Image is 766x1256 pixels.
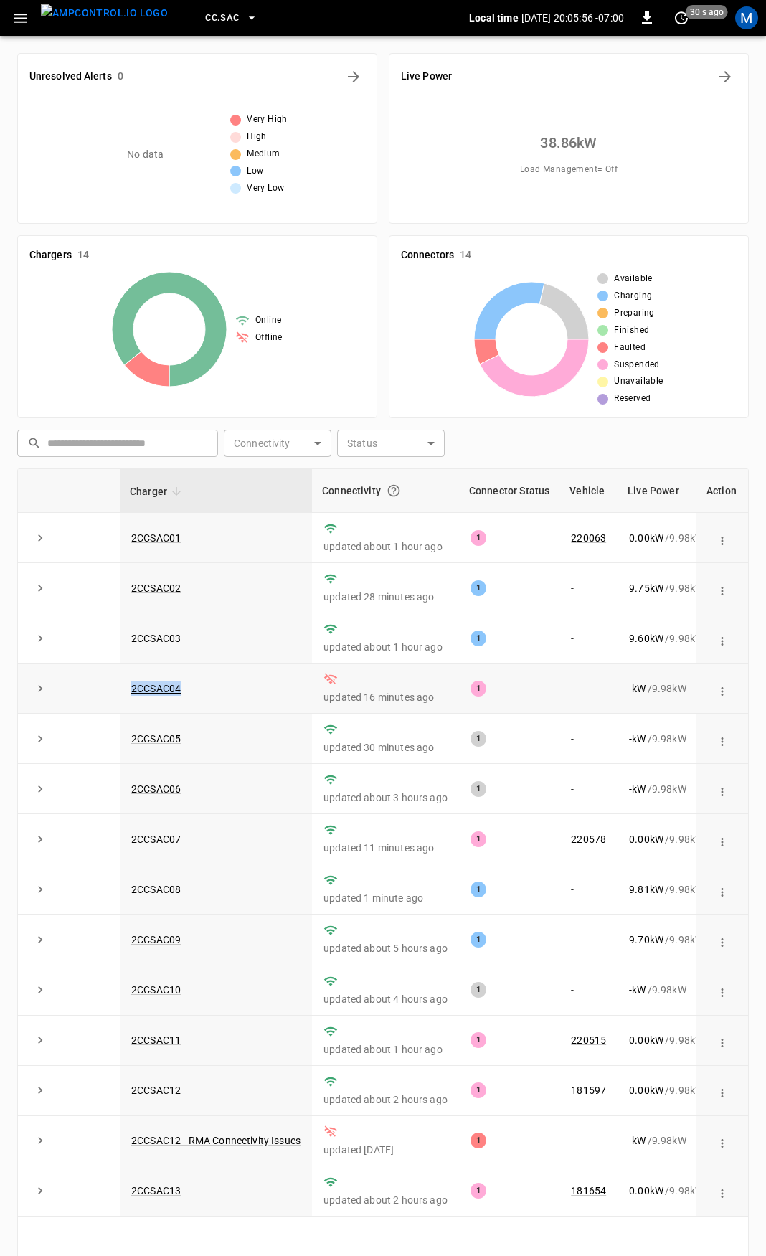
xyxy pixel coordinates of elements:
span: Reserved [614,392,651,406]
td: - [559,613,618,664]
button: Connection between the charger and our software. [381,478,407,504]
div: 1 [471,882,486,897]
span: Medium [247,147,280,161]
p: updated about 3 hours ago [323,790,448,805]
p: 0.00 kW [629,1033,663,1047]
div: 1 [471,781,486,797]
button: All Alerts [342,65,365,88]
td: - [559,714,618,764]
span: Very Low [247,181,284,196]
div: 1 [471,1183,486,1199]
div: action cell options [712,882,732,897]
div: / 9.98 kW [629,581,704,595]
button: expand row [29,1029,51,1051]
p: - kW [629,983,646,997]
a: 2CCSAC03 [131,633,181,644]
span: Online [255,313,281,328]
div: action cell options [712,782,732,796]
p: 0.00 kW [629,1184,663,1198]
span: Available [614,272,653,286]
div: action cell options [712,1184,732,1198]
div: / 9.98 kW [629,1083,704,1097]
td: - [559,965,618,1016]
a: 220578 [571,834,606,845]
div: / 9.98 kW [629,531,704,545]
p: - kW [629,1133,646,1148]
p: 0.00 kW [629,1083,663,1097]
td: - [559,563,618,613]
p: - kW [629,681,646,696]
a: 2CCSAC08 [131,884,181,895]
p: updated about 4 hours ago [323,992,448,1006]
p: updated 30 minutes ago [323,740,448,755]
td: - [559,664,618,714]
button: expand row [29,577,51,599]
button: expand row [29,778,51,800]
th: Live Power [618,469,715,513]
button: set refresh interval [670,6,693,29]
p: [DATE] 20:05:56 -07:00 [521,11,624,25]
img: ampcontrol.io logo [41,4,168,22]
div: / 9.98 kW [629,932,704,947]
h6: Unresolved Alerts [29,69,112,85]
div: profile-icon [735,6,758,29]
div: / 9.98 kW [629,732,704,746]
p: updated about 1 hour ago [323,1042,448,1057]
span: High [247,130,267,144]
a: 2CCSAC07 [131,834,181,845]
div: / 9.98 kW [629,1133,704,1148]
td: - [559,764,618,814]
div: action cell options [712,581,732,595]
button: expand row [29,828,51,850]
div: action cell options [712,932,732,947]
a: 2CCSAC09 [131,934,181,945]
p: updated 28 minutes ago [323,590,448,604]
a: 2CCSAC05 [131,733,181,745]
span: Suspended [614,358,660,372]
td: - [559,1116,618,1166]
div: / 9.98 kW [629,631,704,646]
button: expand row [29,628,51,649]
p: updated about 2 hours ago [323,1193,448,1207]
h6: Chargers [29,247,72,263]
h6: Connectors [401,247,454,263]
span: Low [247,164,263,179]
div: 1 [471,982,486,998]
div: 1 [471,530,486,546]
a: 2CCSAC13 [131,1185,181,1196]
span: Offline [255,331,283,345]
h6: 14 [77,247,89,263]
a: 2CCSAC01 [131,532,181,544]
button: expand row [29,929,51,950]
span: 30 s ago [686,5,728,19]
a: 181597 [571,1085,606,1096]
a: 181654 [571,1185,606,1196]
th: Connector Status [459,469,559,513]
div: / 9.98 kW [629,1184,704,1198]
div: 1 [471,1082,486,1098]
span: Charging [614,289,652,303]
h6: 38.86 kW [540,131,597,154]
a: 2CCSAC06 [131,783,181,795]
p: updated 16 minutes ago [323,690,448,704]
div: action cell options [712,631,732,646]
button: CC.SAC [199,4,263,32]
td: - [559,915,618,965]
div: / 9.98 kW [629,983,704,997]
button: Energy Overview [714,65,737,88]
a: 2CCSAC10 [131,984,181,996]
a: 220515 [571,1034,606,1046]
p: updated about 2 hours ago [323,1092,448,1107]
a: 2CCSAC12 - RMA Connectivity Issues [131,1135,301,1146]
div: action cell options [712,983,732,997]
div: action cell options [712,681,732,696]
p: 9.60 kW [629,631,663,646]
p: 0.00 kW [629,832,663,846]
a: 2CCSAC12 [131,1085,181,1096]
p: updated about 1 hour ago [323,539,448,554]
div: / 9.98 kW [629,782,704,796]
div: action cell options [712,1033,732,1047]
div: Connectivity [322,478,449,504]
div: action cell options [712,832,732,846]
p: - kW [629,732,646,746]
